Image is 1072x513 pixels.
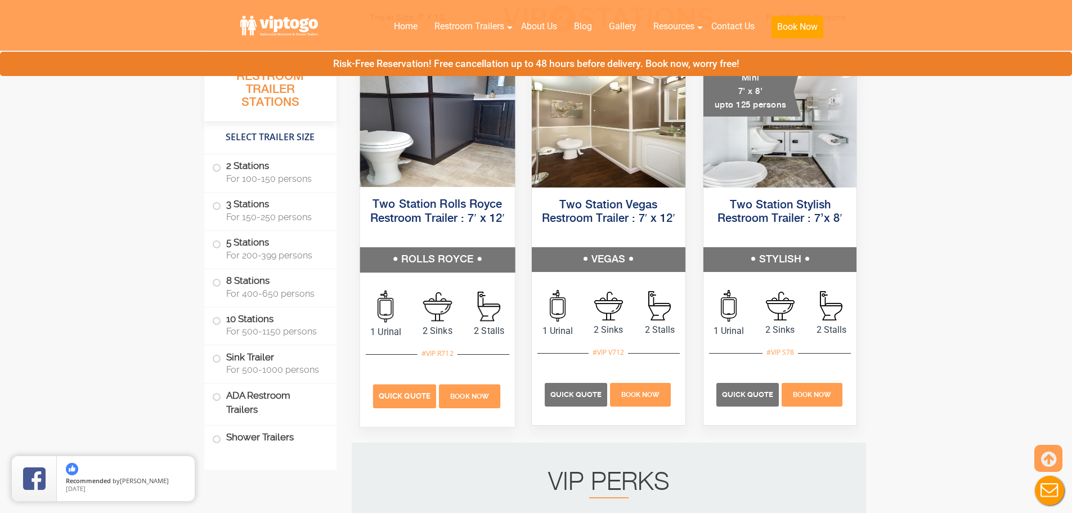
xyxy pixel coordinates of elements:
a: Book Now [763,14,832,45]
button: Live Chat [1027,468,1072,513]
label: 10 Stations [212,307,329,342]
span: 2 Sinks [583,323,634,337]
a: Quick Quote [716,389,781,399]
div: #VIP V712 [589,345,628,360]
a: About Us [513,14,566,39]
img: an icon of stall [648,291,671,320]
img: an icon of urinal [378,291,393,323]
img: an icon of stall [477,292,500,322]
label: Shower Trailers [212,426,329,450]
a: Contact Us [703,14,763,39]
span: 2 Stalls [806,323,857,337]
a: Two Station Stylish Restroom Trailer : 7’x 8′ [717,199,842,225]
a: Blog [566,14,600,39]
span: For 200-399 persons [226,250,323,261]
span: 1 Urinal [532,324,583,338]
label: Sink Trailer [212,345,329,380]
img: Side view of two station restroom trailer with separate doors for males and females [532,58,685,188]
a: Book Now [780,389,844,399]
img: A mini restroom trailer with two separate stations and separate doors for males and females [703,58,857,188]
span: 2 Stalls [634,323,685,337]
button: Book Now [772,16,823,38]
img: Side view of two station restroom trailer with separate doors for males and females [360,56,514,187]
span: 2 Sinks [755,323,806,337]
label: ADA Restroom Trailers [212,383,329,422]
img: thumbs up icon [66,463,78,475]
a: Resources [645,14,703,39]
a: Home [385,14,426,39]
label: 3 Stations [212,193,329,227]
span: [DATE] [66,484,86,493]
a: Two Station Vegas Restroom Trailer : 7′ x 12′ [542,199,675,225]
label: 5 Stations [212,231,329,266]
span: 2 Sinks [411,324,463,337]
span: Book Now [450,392,489,400]
label: 2 Stations [212,154,329,189]
label: 8 Stations [212,269,329,304]
span: For 500-1150 persons [226,326,323,337]
img: an icon of sink [423,292,452,321]
span: 2 Stalls [463,324,515,337]
h3: All Portable Restroom Trailer Stations [204,53,337,121]
div: #VIP R712 [417,346,457,361]
img: an icon of sink [594,292,623,320]
h5: ROLLS ROYCE [360,247,514,272]
img: an icon of urinal [550,290,566,322]
span: Quick Quote [550,390,602,399]
span: Book Now [621,391,660,399]
h2: VIP PERKS [374,471,844,498]
div: #VIP S78 [762,345,798,360]
img: an icon of sink [766,292,795,320]
a: Book Now [437,390,501,401]
span: For 100-150 persons [226,173,323,184]
span: For 500-1000 persons [226,364,323,375]
h5: STYLISH [703,247,857,272]
span: 1 Urinal [360,325,411,338]
span: 1 Urinal [703,324,755,338]
a: Quick Quote [545,389,609,399]
img: an icon of urinal [721,290,737,322]
h4: Select Trailer Size [204,127,337,148]
span: Recommended [66,476,111,485]
a: Restroom Trailers [426,14,513,39]
a: Two Station Rolls Royce Restroom Trailer : 7′ x 12′ [370,199,504,224]
a: Gallery [600,14,645,39]
span: Book Now [793,391,831,399]
span: Quick Quote [379,392,430,400]
span: by [66,478,186,485]
img: an icon of stall [820,291,842,320]
img: Review Rating [23,467,46,490]
div: Mini 7' x 8' upto 125 persons [703,67,801,117]
a: Book Now [609,389,672,399]
h5: VEGAS [532,247,685,272]
a: Quick Quote [373,390,437,401]
span: Quick Quote [722,390,773,399]
span: [PERSON_NAME] [120,476,169,485]
span: For 400-650 persons [226,288,323,299]
span: For 150-250 persons [226,212,323,222]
